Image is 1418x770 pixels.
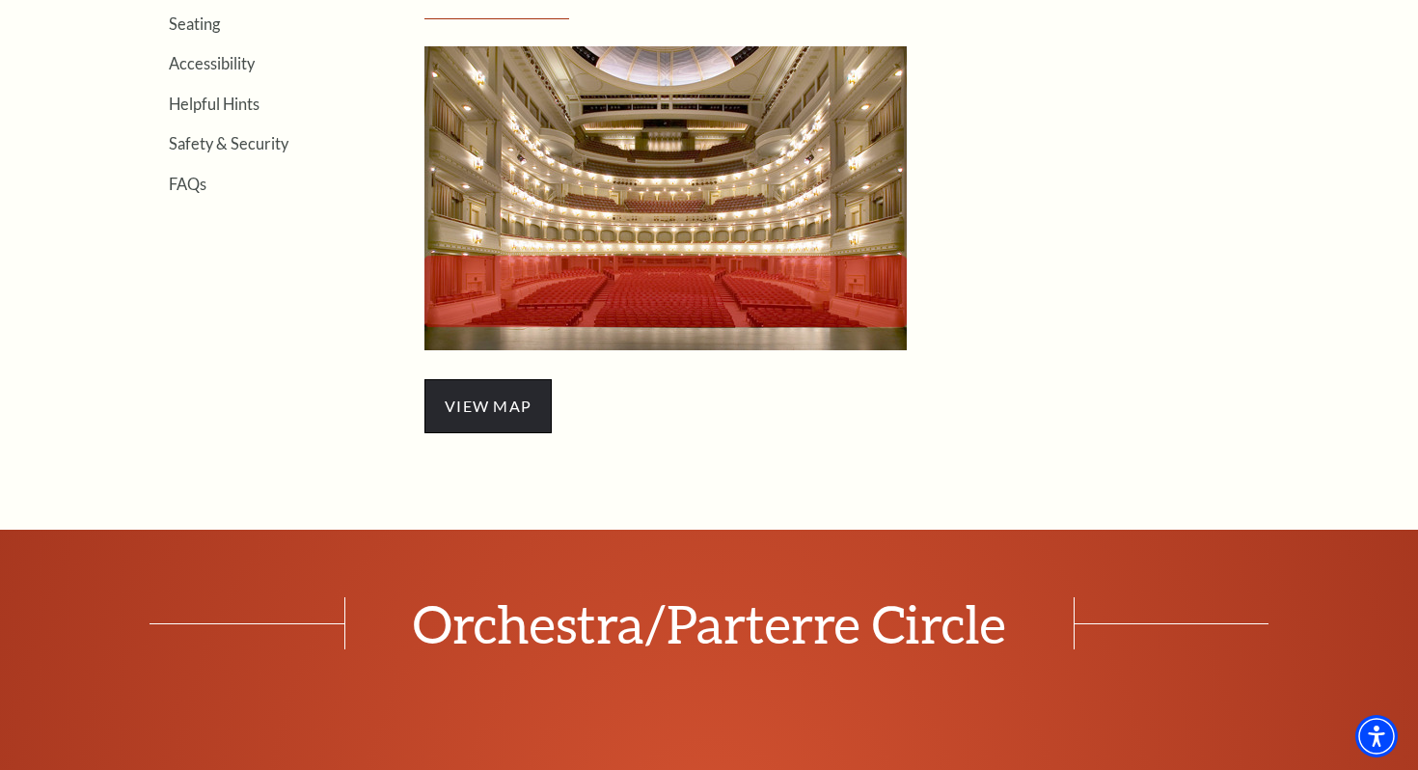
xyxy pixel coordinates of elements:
div: Accessibility Menu [1355,715,1398,757]
a: FAQs [169,175,206,193]
a: Seating [169,14,220,33]
a: Orchestra/Parterre Circle Seating Map - open in a new tab [424,184,907,206]
a: Safety & Security [169,134,288,152]
a: Accessibility [169,54,255,72]
a: Helpful Hints [169,95,259,113]
img: Orchestra/Parterre Circle Seating Map [424,46,907,350]
a: view map - open in a new tab [424,394,552,416]
span: view map [424,379,552,433]
span: Orchestra/Parterre Circle [344,597,1075,649]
